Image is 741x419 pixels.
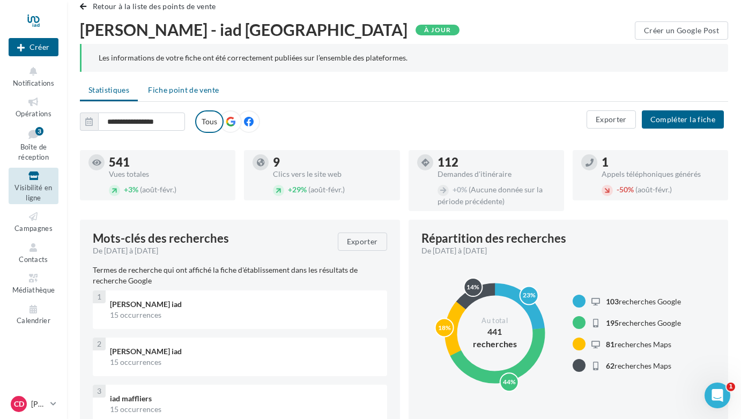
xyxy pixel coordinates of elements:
[18,143,49,161] span: Boîte de réception
[110,357,379,368] div: 15 occurrences
[9,125,58,164] a: Boîte de réception3
[110,393,379,404] div: iad maffliers
[635,21,728,40] button: Créer un Google Post
[124,185,128,194] span: +
[17,17,26,26] img: logo_orange.svg
[16,109,51,118] span: Opérations
[135,63,162,70] div: Mots-clés
[438,156,555,168] div: 112
[195,110,224,133] label: Tous
[12,286,55,294] span: Médiathèque
[110,346,379,357] div: [PERSON_NAME] iad
[9,63,58,89] button: Notifications
[338,233,387,251] button: Exporter
[9,240,58,266] a: Contacts
[109,156,227,168] div: 541
[14,399,24,409] span: CD
[453,185,457,194] span: +
[288,185,307,194] span: 29%
[9,270,58,296] a: Médiathèque
[9,394,58,414] a: CD [PERSON_NAME]
[9,94,58,120] a: Opérations
[93,2,216,11] span: Retour à la liste des points de vente
[602,170,720,178] div: Appels téléphoniques générés
[9,168,58,204] a: Visibilité en ligne
[110,404,379,415] div: 15 occurrences
[606,297,619,306] span: 103
[642,110,724,129] button: Compléter la fiche
[9,38,58,56] button: Créer
[93,290,106,303] div: 1
[56,63,83,70] div: Domaine
[453,185,467,194] span: 0%
[606,340,671,349] span: recherches Maps
[35,127,43,136] div: 3
[110,310,379,320] div: 15 occurrences
[93,265,387,286] p: Termes de recherche qui ont affiché la fiche d'établissement dans les résultats de recherche Google
[30,17,53,26] div: v 4.0.25
[14,224,53,233] span: Campagnes
[93,338,106,350] div: 2
[617,185,634,194] span: 50%
[110,299,379,310] div: [PERSON_NAME] iad
[606,318,619,327] span: 195
[28,28,121,36] div: Domaine: [DOMAIN_NAME]
[438,185,543,206] span: (Aucune donnée sur la période précédente)
[288,185,292,194] span: +
[148,85,219,94] span: Fiche point de vente
[93,245,329,256] div: De [DATE] à [DATE]
[421,233,566,244] div: Répartition des recherches
[416,25,460,35] div: À jour
[638,114,728,123] a: Compléter la fiche
[602,156,720,168] div: 1
[617,185,619,194] span: -
[80,21,407,38] span: [PERSON_NAME] - iad [GEOGRAPHIC_DATA]
[727,383,735,391] span: 1
[308,185,345,194] span: (août-févr.)
[14,183,52,202] span: Visibilité en ligne
[438,170,555,178] div: Demandes d'itinéraire
[93,233,229,244] span: Mots-clés des recherches
[9,38,58,56] div: Nouvelle campagne
[99,53,711,63] div: Les informations de votre fiche ont été correctement publiées sur l’ensemble des plateformes.
[123,62,132,71] img: tab_keywords_by_traffic_grey.svg
[421,245,707,256] div: De [DATE] à [DATE]
[606,297,681,306] span: recherches Google
[273,156,391,168] div: 9
[93,385,106,398] div: 3
[705,383,730,408] iframe: Intercom live chat
[635,185,672,194] span: (août-févr.)
[606,318,681,327] span: recherches Google
[45,62,53,71] img: tab_domain_overview_orange.svg
[606,340,614,349] span: 81
[140,185,176,194] span: (août-févr.)
[17,28,26,36] img: website_grey.svg
[13,79,54,87] span: Notifications
[606,361,614,370] span: 62
[606,361,671,370] span: recherches Maps
[17,317,50,325] span: Calendrier
[273,170,391,178] div: Clics vers le site web
[124,185,138,194] span: 3%
[31,399,46,409] p: [PERSON_NAME]
[19,255,48,264] span: Contacts
[9,208,58,235] a: Campagnes
[587,110,636,129] button: Exporter
[109,170,227,178] div: Vues totales
[9,301,58,327] a: Calendrier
